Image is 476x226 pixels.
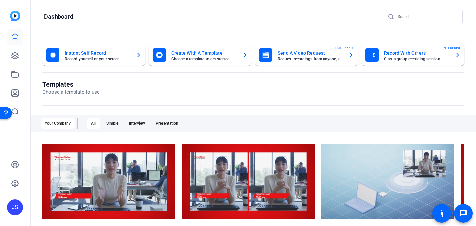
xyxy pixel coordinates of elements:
button: Create With A TemplateChoose a template to get started [149,44,252,66]
mat-card-title: Instant Self Record [65,49,131,57]
button: Send A Video RequestRequest recordings from anyone, anywhereENTERPRISE [255,44,358,66]
button: Record With OthersStart a group recording sessionENTERPRISE [361,44,464,66]
span: ENTERPRISE [335,46,355,51]
div: Presentation [152,118,182,129]
mat-card-subtitle: Request recordings from anyone, anywhere [278,57,343,61]
mat-card-title: Send A Video Request [278,49,343,57]
mat-card-title: Record With Others [384,49,450,57]
div: Interview [125,118,149,129]
mat-icon: accessibility [438,209,446,217]
input: Search [398,13,457,21]
mat-card-title: Create With A Template [171,49,237,57]
p: Choose a template to use [42,88,100,96]
div: All [87,118,100,129]
div: Simple [102,118,122,129]
button: Instant Self RecordRecord yourself or your screen [42,44,145,66]
mat-card-subtitle: Start a group recording session [384,57,450,61]
h1: Templates [42,80,100,88]
h1: Dashboard [44,13,73,21]
mat-icon: message [459,209,467,217]
span: ENTERPRISE [442,46,461,51]
div: JS [7,199,23,215]
mat-card-subtitle: Choose a template to get started [171,57,237,61]
div: Your Company [41,118,75,129]
img: blue-gradient.svg [10,11,20,21]
mat-card-subtitle: Record yourself or your screen [65,57,131,61]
